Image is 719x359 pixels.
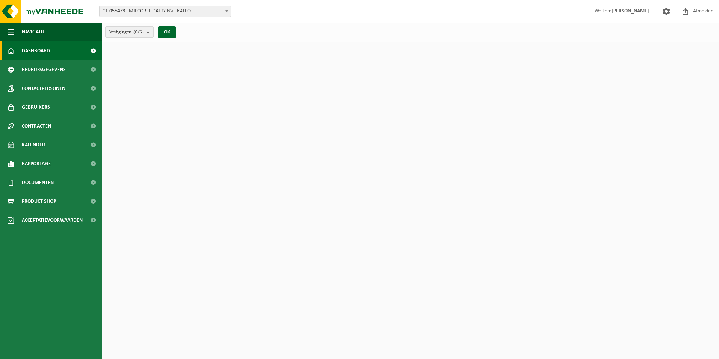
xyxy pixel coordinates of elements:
[100,6,231,17] span: 01-055478 - MILCOBEL DAIRY NV - KALLO
[22,41,50,60] span: Dashboard
[158,26,176,38] button: OK
[22,117,51,135] span: Contracten
[99,6,231,17] span: 01-055478 - MILCOBEL DAIRY NV - KALLO
[22,79,65,98] span: Contactpersonen
[22,211,83,230] span: Acceptatievoorwaarden
[22,135,45,154] span: Kalender
[22,98,50,117] span: Gebruikers
[109,27,144,38] span: Vestigingen
[22,60,66,79] span: Bedrijfsgegevens
[105,26,154,38] button: Vestigingen(6/6)
[22,23,45,41] span: Navigatie
[22,173,54,192] span: Documenten
[22,154,51,173] span: Rapportage
[133,30,144,35] count: (6/6)
[611,8,649,14] strong: [PERSON_NAME]
[22,192,56,211] span: Product Shop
